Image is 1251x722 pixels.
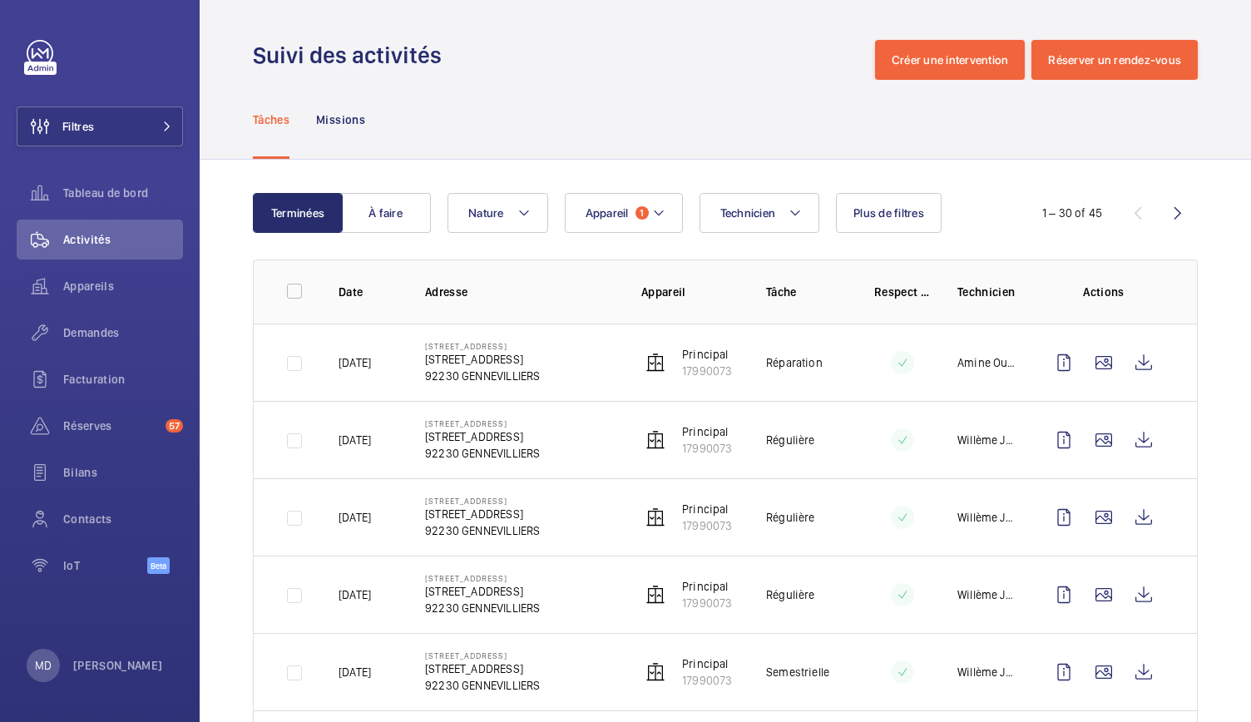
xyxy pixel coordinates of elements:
[853,206,924,220] span: Plus de filtres
[682,423,732,440] p: Principal
[166,419,183,433] span: 57
[425,428,540,445] p: [STREET_ADDRESS]
[339,284,398,300] p: Date
[425,341,540,351] p: [STREET_ADDRESS]
[341,193,431,233] button: À faire
[645,585,665,605] img: elevator.svg
[339,432,371,448] p: [DATE]
[253,111,289,128] p: Tâches
[766,509,815,526] p: Régulière
[425,418,540,428] p: [STREET_ADDRESS]
[635,206,649,220] span: 1
[425,573,540,583] p: [STREET_ADDRESS]
[63,511,183,527] span: Contacts
[35,657,52,674] p: MD
[425,600,540,616] p: 92230 GENNEVILLIERS
[682,346,732,363] p: Principal
[957,354,1017,371] p: Amine Ourchid
[339,509,371,526] p: [DATE]
[874,284,931,300] p: Respect délai
[1044,284,1164,300] p: Actions
[339,586,371,603] p: [DATE]
[339,354,371,371] p: [DATE]
[682,440,732,457] p: 17990073
[957,432,1017,448] p: Willème Joassaint
[682,672,732,689] p: 17990073
[957,664,1017,680] p: Willème Joassaint
[720,206,776,220] span: Technicien
[700,193,820,233] button: Technicien
[73,657,163,674] p: [PERSON_NAME]
[316,111,365,128] p: Missions
[682,501,732,517] p: Principal
[425,583,540,600] p: [STREET_ADDRESS]
[682,578,732,595] p: Principal
[425,445,540,462] p: 92230 GENNEVILLIERS
[682,595,732,611] p: 17990073
[253,40,452,71] h1: Suivi des activités
[253,193,343,233] button: Terminées
[766,664,829,680] p: Semestrielle
[425,522,540,539] p: 92230 GENNEVILLIERS
[425,650,540,660] p: [STREET_ADDRESS]
[766,284,848,300] p: Tâche
[682,655,732,672] p: Principal
[1042,205,1102,221] div: 1 – 30 of 45
[645,353,665,373] img: elevator.svg
[447,193,548,233] button: Nature
[425,677,540,694] p: 92230 GENNEVILLIERS
[425,506,540,522] p: [STREET_ADDRESS]
[63,324,183,341] span: Demandes
[425,351,540,368] p: [STREET_ADDRESS]
[63,231,183,248] span: Activités
[63,418,159,434] span: Réserves
[641,284,739,300] p: Appareil
[147,557,170,574] span: Beta
[766,586,815,603] p: Régulière
[63,371,183,388] span: Facturation
[645,662,665,682] img: elevator.svg
[645,507,665,527] img: elevator.svg
[63,557,147,574] span: IoT
[425,660,540,677] p: [STREET_ADDRESS]
[766,354,823,371] p: Réparation
[1031,40,1198,80] button: Réserver un rendez-vous
[425,284,615,300] p: Adresse
[875,40,1026,80] button: Créer une intervention
[957,509,1017,526] p: Willème Joassaint
[62,118,94,135] span: Filtres
[586,206,629,220] span: Appareil
[63,278,183,294] span: Appareils
[682,363,732,379] p: 17990073
[645,430,665,450] img: elevator.svg
[957,284,1017,300] p: Technicien
[836,193,942,233] button: Plus de filtres
[766,432,815,448] p: Régulière
[17,106,183,146] button: Filtres
[468,206,504,220] span: Nature
[565,193,683,233] button: Appareil1
[425,368,540,384] p: 92230 GENNEVILLIERS
[339,664,371,680] p: [DATE]
[682,517,732,534] p: 17990073
[425,496,540,506] p: [STREET_ADDRESS]
[63,464,183,481] span: Bilans
[63,185,183,201] span: Tableau de bord
[957,586,1017,603] p: Willème Joassaint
